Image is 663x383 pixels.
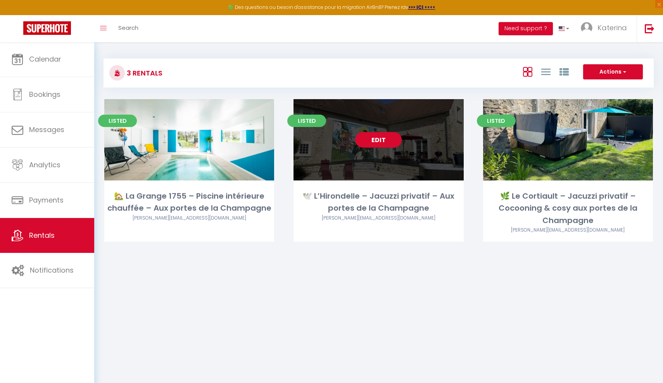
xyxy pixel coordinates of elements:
[294,215,463,222] div: Airbnb
[541,65,551,78] a: View by List
[559,65,569,78] a: View by Group
[104,190,274,215] div: 🏡 La Grange 1755 – Piscine intérieure chauffée – Aux portes de la Champagne
[98,115,137,127] span: Listed
[29,89,60,99] span: Bookings
[104,215,274,222] div: Airbnb
[29,125,64,134] span: Messages
[499,22,553,35] button: Need support ?
[581,22,592,34] img: ...
[30,265,74,275] span: Notifications
[29,160,60,170] span: Analytics
[408,4,435,10] a: >>> ICI <<<<
[355,132,402,148] a: Edit
[483,227,653,234] div: Airbnb
[23,21,71,35] img: Super Booking
[583,64,643,80] button: Actions
[477,115,516,127] span: Listed
[112,15,144,42] a: Search
[29,54,61,64] span: Calendar
[575,15,637,42] a: ... Katerina
[118,24,138,32] span: Search
[287,115,326,127] span: Listed
[125,64,162,82] h3: 3 Rentals
[645,24,654,33] img: logout
[29,195,64,205] span: Payments
[29,230,55,240] span: Rentals
[597,23,627,33] span: Katerina
[523,65,532,78] a: View by Box
[294,190,463,215] div: 🕊️ L’Hirondelle – Jacuzzi privatif – Aux portes de la Champagne
[483,190,653,227] div: 🌿 Le Cortiault – Jacuzzi privatif – Cocooning & cosy aux portes de la Champagne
